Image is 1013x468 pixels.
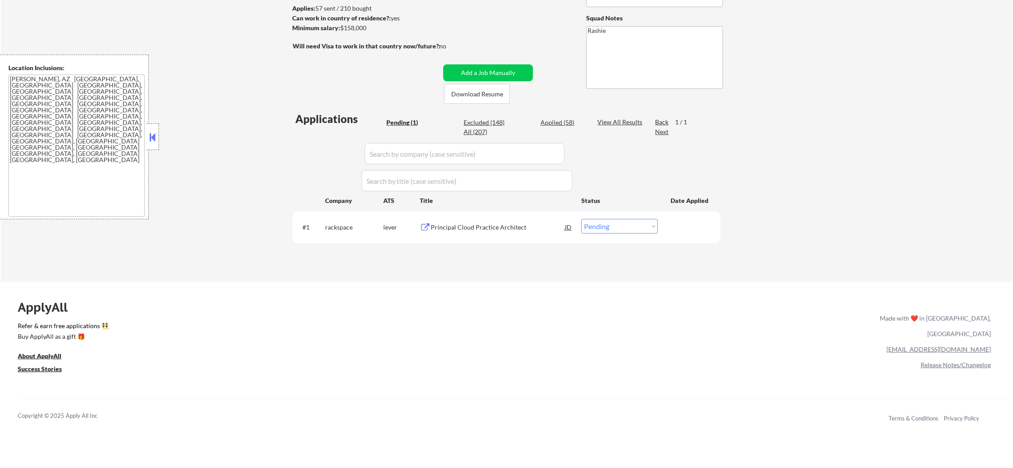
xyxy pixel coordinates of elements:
div: $158,000 [292,24,440,32]
div: Copyright © 2025 Apply All Inc [18,412,120,420]
div: lever [383,223,420,232]
button: Add a Job Manually [443,64,533,81]
input: Search by company (case sensitive) [365,143,564,164]
button: Download Resume [444,84,510,104]
a: Success Stories [18,365,74,376]
strong: Can work in country of residence?: [292,14,391,22]
div: #1 [302,223,318,232]
div: Back [655,118,669,127]
div: Made with ❤️ in [GEOGRAPHIC_DATA], [GEOGRAPHIC_DATA] [876,310,991,341]
div: Status [581,192,658,208]
div: Principal Cloud Practice Architect [431,223,565,232]
strong: Applies: [292,4,315,12]
div: Buy ApplyAll as a gift 🎁 [18,333,107,340]
div: All (207) [464,127,508,136]
div: Company [325,196,383,205]
div: ATS [383,196,420,205]
a: Refer & earn free applications 👯‍♀️ [18,323,694,332]
div: 57 sent / 210 bought [292,4,440,13]
div: Applications [295,114,383,124]
div: JD [564,219,573,235]
div: yes [292,14,437,23]
div: Squad Notes [586,14,723,23]
div: Excluded (148) [464,118,508,127]
div: Pending (1) [386,118,431,127]
a: Buy ApplyAll as a gift 🎁 [18,332,107,343]
div: ApplyAll [18,300,78,315]
a: [EMAIL_ADDRESS][DOMAIN_NAME] [886,345,991,353]
div: Next [655,127,669,136]
div: Location Inclusions: [8,63,145,72]
u: Success Stories [18,365,62,373]
div: View All Results [597,118,645,127]
div: Date Applied [671,196,710,205]
a: Terms & Conditions [889,415,938,422]
div: rackspace [325,223,383,232]
a: Privacy Policy [944,415,979,422]
a: Release Notes/Changelog [921,361,991,369]
div: Applied (58) [540,118,585,127]
u: About ApplyAll [18,352,61,360]
strong: Will need Visa to work in that country now/future?: [293,42,441,50]
div: Title [420,196,573,205]
input: Search by title (case sensitive) [362,170,572,191]
a: About ApplyAll [18,352,74,363]
div: 1 / 1 [675,118,695,127]
strong: Minimum salary: [292,24,340,32]
div: no [439,42,465,51]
